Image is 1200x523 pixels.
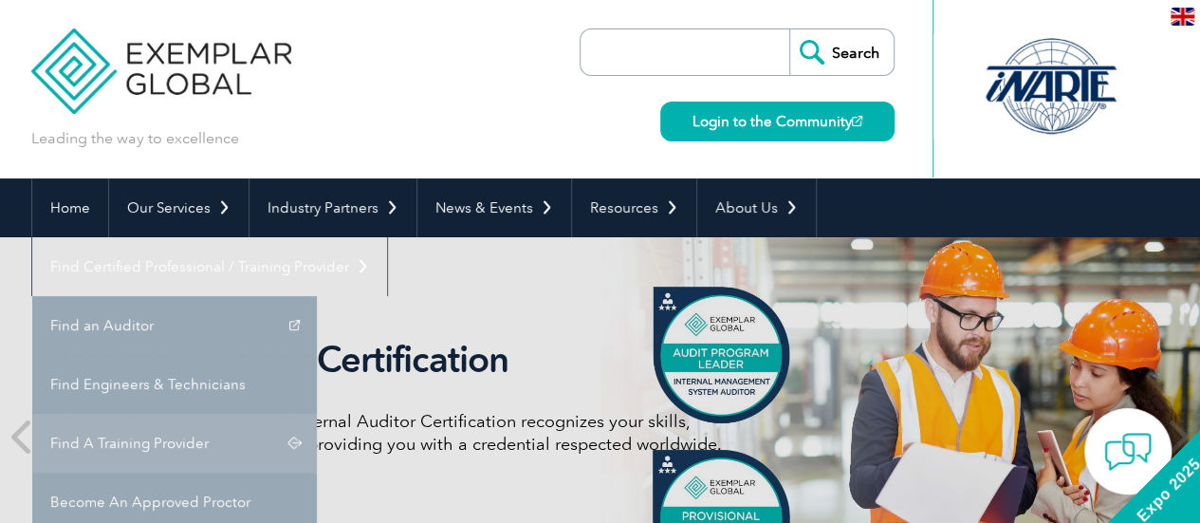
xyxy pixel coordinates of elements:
a: About Us [697,178,816,237]
input: Search [789,29,894,75]
a: Find Engineers & Technicians [32,355,317,414]
h2: Internal Auditor Certification [60,338,771,382]
a: News & Events [417,178,571,237]
img: en [1171,8,1194,26]
a: Login to the Community [660,102,895,141]
a: Find Certified Professional / Training Provider [32,237,387,296]
img: contact-chat.png [1104,428,1152,476]
p: Discover how our redesigned Internal Auditor Certification recognizes your skills, achievements, ... [60,410,771,456]
img: open_square.png [852,116,862,126]
a: Find an Auditor [32,296,317,355]
a: Our Services [109,178,249,237]
p: Leading the way to excellence [31,128,239,149]
a: Home [32,178,108,237]
a: Find A Training Provider [32,414,317,473]
a: Resources [572,178,696,237]
a: Industry Partners [249,178,416,237]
